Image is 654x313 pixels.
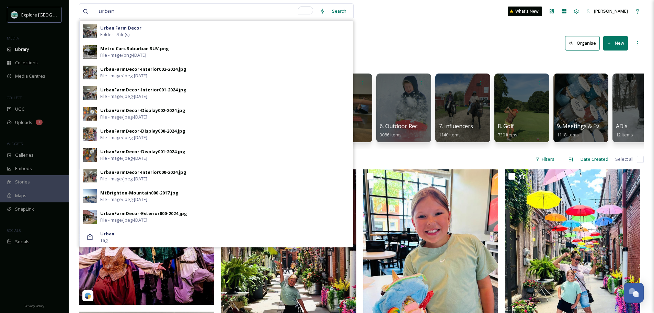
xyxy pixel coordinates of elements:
[7,95,22,100] span: COLLECT
[83,210,97,224] img: baa0275b-2648-4d9c-8d2c-2f0587785e93.jpg
[557,122,610,130] span: 9. Meetings & Events
[498,132,517,138] span: 730 items
[100,31,129,38] span: Folder - 7 file(s)
[100,148,185,155] div: UrbanFarmDecor-Display001-2024.jpg
[100,72,147,79] span: File - image/jpeg - [DATE]
[498,123,517,138] a: 8. Golf730 items
[100,196,147,203] span: File - image/jpeg - [DATE]
[7,228,21,233] span: SOCIALS
[100,190,179,196] div: MtBrighton-Mountain000-2017.jpg
[15,152,34,158] span: Galleries
[616,122,628,130] span: AD's
[439,122,473,130] span: 7. Influencers
[15,179,30,185] span: Stories
[100,237,107,244] span: Tag
[100,107,185,114] div: UrbanFarmDecor-Display002-2024.jpg
[616,132,633,138] span: 12 items
[100,155,147,161] span: File - image/jpeg - [DATE]
[557,123,610,138] a: 9. Meetings & Events1118 items
[100,45,169,52] div: Metro Cars Suburban SUV.png
[583,4,631,18] a: [PERSON_NAME]
[439,123,473,138] a: 7. Influencers1140 items
[83,86,97,100] img: d23f883c-d327-41dd-b105-807c57a2e660.jpg
[557,132,579,138] span: 1118 items
[83,148,97,162] img: 5006fe14-7e55-48b4-8def-c1259f9985df.jpg
[7,35,19,41] span: MEDIA
[100,66,186,72] div: UrbanFarmDecor-Interior002-2024.jpg
[15,165,32,172] span: Embeds
[100,52,146,58] span: File - image/png - [DATE]
[100,93,147,100] span: File - image/jpeg - [DATE]
[594,8,628,14] span: [PERSON_NAME]
[380,123,417,138] a: 6. Outdoor Rec3086 items
[15,59,38,66] span: Collections
[36,120,43,125] div: 1
[577,153,612,166] div: Date Created
[15,119,32,126] span: Uploads
[100,176,147,182] span: File - image/jpeg - [DATE]
[15,106,24,112] span: UGC
[83,169,97,182] img: aeb5b632-bf85-4965-8152-c7af48eed328.jpg
[532,153,558,166] div: Filters
[624,283,644,303] button: Open Chat
[565,36,600,50] button: Organise
[100,134,147,141] span: File - image/jpeg - [DATE]
[15,206,34,212] span: SnapLink
[15,73,45,79] span: Media Centres
[615,156,633,163] span: Select all
[11,11,18,18] img: 67e7af72-b6c8-455a-acf8-98e6fe1b68aa.avif
[100,114,147,120] span: File - image/jpeg - [DATE]
[565,36,603,50] a: Organise
[100,25,141,31] strong: Urban Farm Decor
[439,132,461,138] span: 1140 items
[21,11,116,18] span: Explore [GEOGRAPHIC_DATA][PERSON_NAME]
[100,210,187,217] div: UrbanFarmDecor-Exterior000-2024.jpg
[100,128,185,134] div: UrbanFarmDecor-Display000-2024.jpg
[83,24,97,38] img: d23f883c-d327-41dd-b105-807c57a2e660.jpg
[83,189,97,203] img: 4b7c6db1-3ae4-483b-8e00-ee7c57ce8c58.jpg
[100,87,186,93] div: UrbanFarmDecor-Interior001-2024.jpg
[79,169,214,305] img: autumnsierraxo-2143642.jpg
[498,122,514,130] span: 8. Golf
[100,231,114,237] strong: Urban
[83,45,97,59] img: a0c49a11-0237-461e-8e98-7ca76a6d5789.jpg
[15,238,30,245] span: Socials
[83,66,97,79] img: 092665e7-a5b7-45cc-8db7-afd6893befc4.jpg
[100,217,147,223] span: File - image/jpeg - [DATE]
[616,123,633,138] a: AD's12 items
[83,127,97,141] img: 5884b9e7-6c19-4604-8c51-45686f725f23.jpg
[83,107,97,121] img: 43b5cfb4-f30d-4d64-a0fb-158547cb556f.jpg
[15,46,29,53] span: Library
[24,301,44,310] a: Privacy Policy
[15,192,26,199] span: Maps
[24,304,44,308] span: Privacy Policy
[79,156,90,163] span: 7 file s
[603,36,628,50] button: New
[380,122,417,130] span: 6. Outdoor Rec
[100,169,186,176] div: UrbanFarmDecor-Interior000-2024.jpg
[508,7,542,16] a: What's New
[380,132,402,138] span: 3086 items
[329,4,350,18] div: Search
[84,292,91,299] img: snapsea-logo.png
[7,141,23,146] span: WIDGETS
[95,4,316,19] input: To enrich screen reader interactions, please activate Accessibility in Grammarly extension settings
